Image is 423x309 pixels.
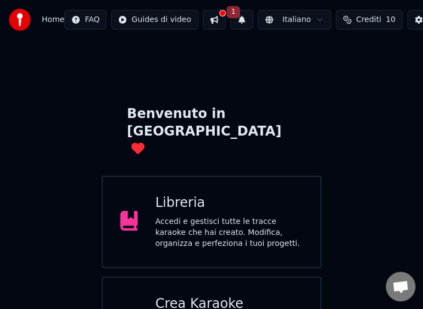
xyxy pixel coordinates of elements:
span: Crediti [356,14,381,25]
span: 10 [386,14,396,25]
nav: breadcrumb [42,14,64,25]
span: Home [42,14,64,25]
button: Guides di video [111,10,198,30]
div: Aprire la chat [386,272,415,301]
span: 1 [226,6,241,18]
div: Accedi e gestisci tutte le tracce karaoke che hai creato. Modifica, organizza e perfeziona i tuoi... [155,216,303,249]
button: 1 [230,10,253,30]
button: FAQ [64,10,107,30]
button: Crediti10 [336,10,403,30]
div: Benvenuto in [GEOGRAPHIC_DATA] [127,105,296,158]
div: Libreria [155,194,303,212]
img: youka [9,9,31,31]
